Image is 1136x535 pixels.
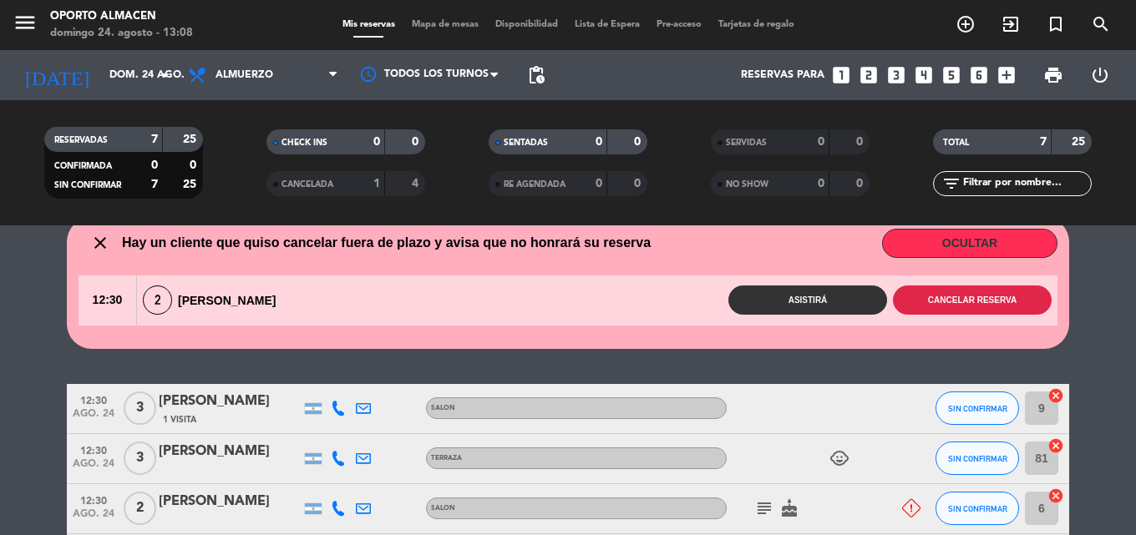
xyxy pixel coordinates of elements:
[412,178,422,189] strong: 4
[818,136,824,148] strong: 0
[124,391,156,425] span: 3
[13,57,101,93] i: [DATE]
[431,455,462,462] span: TERRAZA
[858,64,880,86] i: looks_two
[73,408,114,427] span: ago. 24
[596,178,602,189] strong: 0
[50,25,193,42] div: domingo 24. agosto - 13:08
[885,64,907,86] i: looks_3
[941,64,962,86] i: looks_5
[122,232,651,254] span: Hay un cliente que quiso cancelar fuera de plazo y avisa que no honrará su reserva
[412,136,422,148] strong: 0
[431,405,455,411] span: SALON
[1090,65,1110,85] i: power_settings_new
[504,139,548,147] span: SENTADAS
[956,14,976,34] i: add_circle_outline
[73,440,114,459] span: 12:30
[893,285,1052,315] button: Cancelar reserva
[936,492,1019,525] button: SIN CONFIRMAR
[73,390,114,409] span: 12:30
[996,64,1017,86] i: add_box
[151,159,158,171] strong: 0
[948,404,1007,413] span: SIN CONFIRMAR
[829,448,849,468] i: child_care
[143,285,172,315] span: 2
[526,65,546,85] span: pending_actions
[936,442,1019,475] button: SIN CONFIRMAR
[1077,50,1123,100] div: LOG OUT
[13,10,38,35] i: menu
[634,178,644,189] strong: 0
[818,178,824,189] strong: 0
[90,233,110,253] i: close
[431,505,455,512] span: SALON
[830,64,852,86] i: looks_one
[1043,65,1063,85] span: print
[726,139,767,147] span: SERVIDAS
[943,139,969,147] span: TOTAL
[163,413,196,426] span: 1 Visita
[190,159,200,171] strong: 0
[726,180,768,189] span: NO SHOW
[648,20,710,29] span: Pre-acceso
[159,391,301,412] div: [PERSON_NAME]
[948,504,1007,513] span: SIN CONFIRMAR
[968,64,990,86] i: looks_6
[79,275,136,326] span: 12:30
[728,285,887,315] button: Asistirá
[73,490,114,509] span: 12:30
[159,491,301,512] div: [PERSON_NAME]
[596,136,602,148] strong: 0
[216,69,273,81] span: Almuerzo
[566,20,648,29] span: Lista de Espera
[913,64,935,86] i: looks_4
[1072,136,1088,148] strong: 25
[373,136,380,148] strong: 0
[183,179,200,190] strong: 25
[124,492,156,525] span: 2
[754,498,774,518] i: subject
[334,20,403,29] span: Mis reservas
[151,134,158,145] strong: 7
[54,136,108,144] span: RESERVADAS
[403,20,487,29] span: Mapa de mesas
[948,454,1007,463] span: SIN CONFIRMAR
[124,442,156,475] span: 3
[779,498,799,518] i: cake
[504,180,565,189] span: RE AGENDADA
[73,508,114,527] span: ago. 24
[741,69,824,81] span: Reservas para
[961,174,1091,193] input: Filtrar por nombre...
[882,229,1057,258] button: OCULTAR
[1046,14,1066,34] i: turned_in_not
[183,134,200,145] strong: 25
[373,178,380,189] strong: 1
[73,458,114,477] span: ago. 24
[1001,14,1021,34] i: exit_to_app
[281,180,333,189] span: CANCELADA
[1040,136,1047,148] strong: 7
[1047,487,1064,504] i: cancel
[137,285,291,315] div: [PERSON_NAME]
[1047,437,1064,454] i: cancel
[151,179,158,190] strong: 7
[54,162,112,170] span: CONFIRMADA
[281,139,327,147] span: CHECK INS
[487,20,566,29] span: Disponibilidad
[856,178,866,189] strong: 0
[155,65,175,85] i: arrow_drop_down
[54,181,121,189] span: SIN CONFIRMAR
[936,391,1019,425] button: SIN CONFIRMAR
[13,10,38,41] button: menu
[50,8,193,25] div: Oporto Almacen
[1047,387,1064,404] i: cancel
[941,174,961,194] i: filter_list
[1091,14,1111,34] i: search
[159,441,301,462] div: [PERSON_NAME]
[634,136,644,148] strong: 0
[856,136,866,148] strong: 0
[710,20,803,29] span: Tarjetas de regalo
